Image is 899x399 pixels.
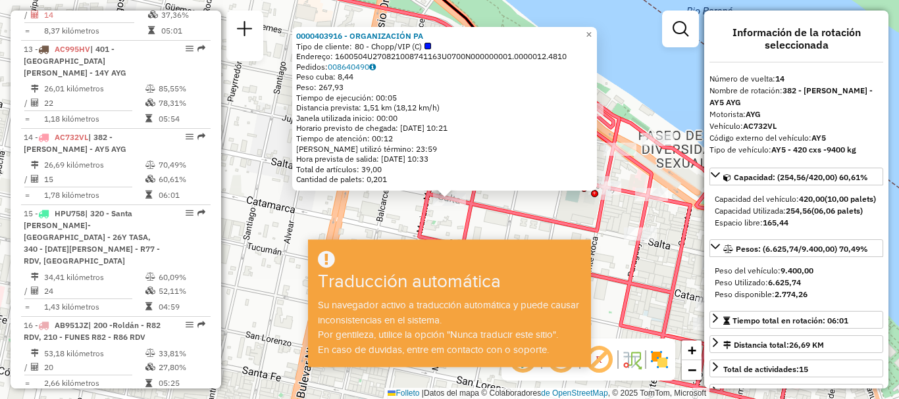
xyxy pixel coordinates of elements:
[55,132,88,142] font: AC732VL
[296,144,437,154] font: [PERSON_NAME] utilizó término: 23:59
[709,109,746,119] font: Motorista:
[24,174,28,184] font: /
[709,133,811,143] font: Código externo del vehículo:
[775,74,784,83] font: 14
[709,85,873,107] font: 382 - [PERSON_NAME] - AY5 AYG
[159,160,186,170] font: 70,49%
[197,133,205,141] em: Rota exportada
[159,378,180,388] font: 05:25
[24,320,161,342] font: | 200 -Roldán - R82 RDV, 210 - FUNES R82 - R86 RDV
[44,271,104,281] font: 34,41 kilómetros
[723,364,799,374] font: Total de actividades:
[24,132,38,142] font: 14 -
[734,172,868,182] font: Capacidad: (254,56/420,00) 60,61%
[743,121,777,131] font: AC732VL
[715,218,763,227] font: Espacio libre:
[709,168,883,185] a: Capacidad: (254,56/420,00) 60,61%
[709,335,883,353] a: Distancia total:26,69 KM
[355,41,422,51] font: 80 - Chopp/VIP (C)
[667,16,694,42] a: Exhibir filtros
[159,98,186,108] font: 78,31%
[31,363,39,371] i: Total de actividades
[55,320,88,330] font: AB951JZ
[145,302,152,310] i: Tiempo total en rotación
[709,121,743,131] font: Vehículo:
[24,10,28,20] font: /
[296,72,353,82] font: Peso cuba: 8,44
[318,329,558,340] font: Por gentileza, utilice la opción "Nunca traducir este sitio".
[197,45,205,53] em: Rota exportada
[197,209,205,217] em: Rota exportada
[799,364,808,374] font: 15
[159,190,180,200] font: 06:01
[31,99,39,106] i: Total de actividades
[715,277,768,287] font: Peso Utilizado:
[709,85,783,95] font: Nombre de rotación:
[715,289,775,299] font: Peso disponible:
[24,44,38,54] font: 13 -
[31,287,39,294] i: Total de actividades
[296,113,398,123] font: Janela utilizada inicio: 00:00
[296,103,440,112] font: Distancia prevista: 1,51 km (18,12 km/h)
[44,190,99,200] font: 1,78 kilómetros
[44,114,99,124] font: 1,18 kilómetros
[31,349,39,357] i: Distancia total
[25,378,30,388] font: =
[145,99,155,106] i: % de utilización del cubagem
[709,188,883,234] div: Capacidad: (254,56/420,00) 60,61%
[145,161,155,169] i: % de utilización del peso
[159,362,186,372] font: 27,80%
[159,83,186,93] font: 85,55%
[145,191,152,199] i: Tiempo total en rotación
[232,16,258,45] a: Nueva sesión y búsqueda
[44,348,104,358] font: 53,18 kilómetros
[159,114,180,124] font: 05:54
[145,85,155,93] i: % de utilización del peso
[318,344,549,355] font: En caso de duvidas, entre em contacto con o soporte.
[709,360,883,377] a: Total de actividades:15
[25,190,30,200] font: =
[715,194,799,204] font: Capacidad del vehículo:
[25,26,30,35] font: =
[44,26,99,35] font: 8,37 kilómetros
[296,62,328,72] font: Pedidos:
[24,286,28,296] font: /
[186,45,193,53] em: Opciones
[44,83,104,93] font: 26,01 kilómetros
[296,133,393,143] font: Tiempo de atención: 00:12
[159,271,186,281] font: 60,09%
[682,360,702,380] a: Alejar
[789,340,824,350] font: 26,69 KM
[24,208,160,266] font: | 320 - Santa [PERSON_NAME]- [GEOGRAPHIC_DATA] - 26Y TASA, 340 - [DATE][PERSON_NAME] - R77 - RDV,...
[145,114,152,122] i: Tiempo total en rotación
[541,388,607,398] a: de OpenStreetMap
[186,133,193,141] em: Opciones
[734,340,789,350] font: Distancia total:
[746,109,761,119] font: AYG
[159,286,186,296] font: 52,11%
[296,164,382,174] font: Total de artículos: 39,00
[709,145,771,154] font: Tipo de vehículo:
[24,208,38,218] font: 15 -
[396,388,419,398] font: Folleto
[811,133,826,143] font: AY5
[145,273,155,281] i: % de utilización del peso
[44,378,99,388] font: 2,66 kilómetros
[44,98,53,108] font: 22
[771,145,856,154] font: AY5 - 420 cxs -9400 kg
[25,302,30,312] font: =
[688,342,696,358] font: +
[148,26,155,34] i: Tiempo total en rotación
[161,10,189,20] font: 37,36%
[328,62,376,72] a: 008640490
[786,206,811,216] font: 254,56
[825,194,876,204] font: (10,00 palets)
[715,266,781,275] font: Peso del vehículo:
[328,62,369,72] font: 008640490
[145,379,152,387] i: Tiempo total en rotación
[145,287,155,294] i: % de utilización del cubagem
[24,320,38,330] font: 16 -
[649,349,670,370] img: Exhibir/Ocultar segmentos
[44,160,104,170] font: 26,69 kilómetros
